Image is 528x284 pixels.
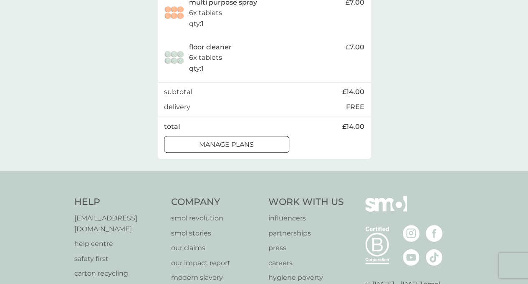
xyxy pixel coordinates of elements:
[268,258,344,269] a: careers
[268,272,344,283] a: hygiene poverty
[74,238,163,249] a: help centre
[164,102,190,113] p: delivery
[189,63,204,74] p: qty : 1
[74,268,163,279] a: carton recycling
[426,249,442,266] img: visit the smol Tiktok page
[74,213,163,234] a: [EMAIL_ADDRESS][DOMAIN_NAME]
[74,253,163,264] a: safety first
[189,42,232,53] p: floor cleaner
[403,225,419,242] img: visit the smol Instagram page
[346,42,364,53] span: £7.00
[189,8,222,18] p: 6x tablets
[342,87,364,97] span: £14.00
[164,121,180,132] p: total
[189,18,204,29] p: qty : 1
[268,228,344,239] a: partnerships
[164,136,289,153] button: manage plans
[74,196,163,209] h4: Help
[171,213,260,224] a: smol revolution
[189,52,222,63] p: 6x tablets
[199,139,254,150] p: manage plans
[426,225,442,242] img: visit the smol Facebook page
[268,243,344,253] a: press
[171,196,260,209] h4: Company
[171,258,260,269] a: our impact report
[268,196,344,209] h4: Work With Us
[403,249,419,266] img: visit the smol Youtube page
[346,102,364,113] p: FREE
[164,87,192,97] p: subtotal
[342,121,364,132] span: £14.00
[171,243,260,253] a: our claims
[171,228,260,239] a: smol stories
[365,196,407,224] img: smol
[268,213,344,224] a: influencers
